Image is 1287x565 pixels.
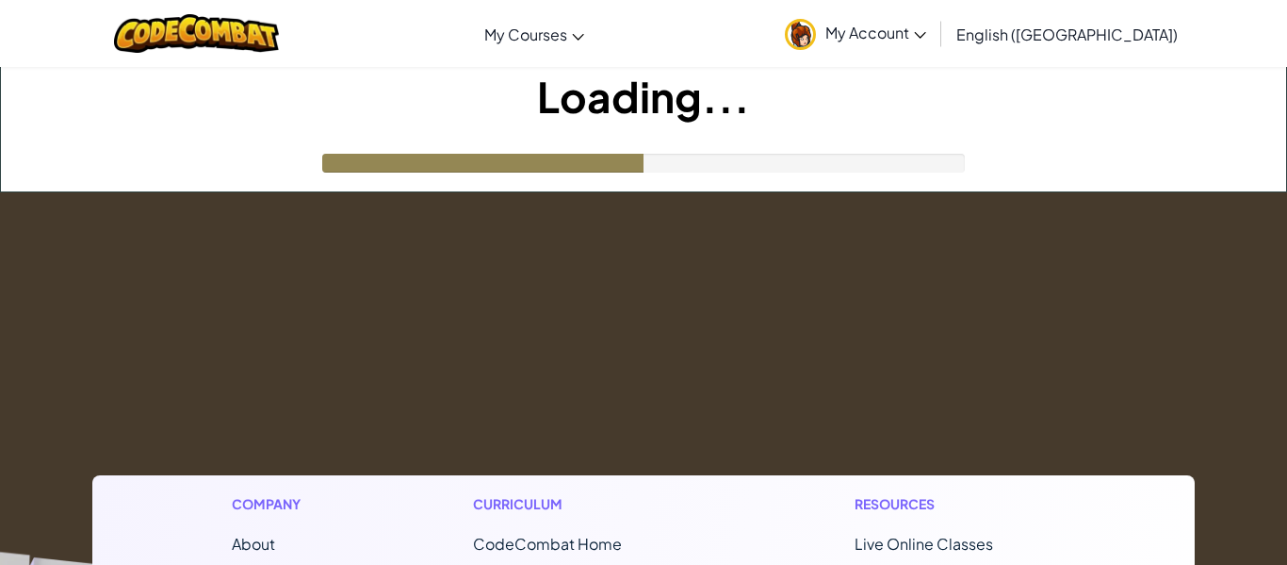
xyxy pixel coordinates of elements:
[947,8,1187,59] a: English ([GEOGRAPHIC_DATA])
[475,8,594,59] a: My Courses
[484,25,567,44] span: My Courses
[473,534,622,554] span: CodeCombat Home
[473,494,701,514] h1: Curriculum
[232,494,319,514] h1: Company
[775,4,936,63] a: My Account
[785,19,816,50] img: avatar
[1,67,1286,125] h1: Loading...
[825,23,926,42] span: My Account
[855,494,1055,514] h1: Resources
[956,25,1178,44] span: English ([GEOGRAPHIC_DATA])
[855,534,993,554] a: Live Online Classes
[114,14,279,53] img: CodeCombat logo
[232,534,275,554] a: About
